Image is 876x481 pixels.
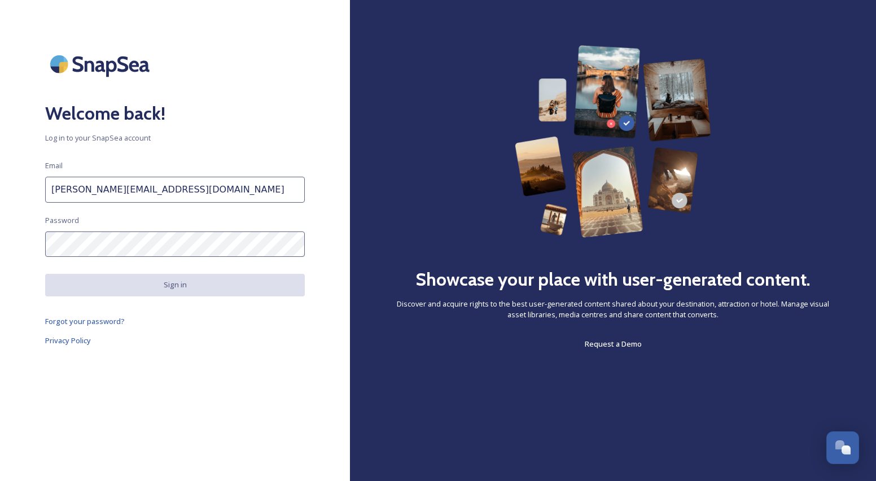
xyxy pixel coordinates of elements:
span: Discover and acquire rights to the best user-generated content shared about your destination, att... [395,299,831,320]
a: Request a Demo [585,337,642,351]
span: Privacy Policy [45,335,91,346]
button: Open Chat [826,431,859,464]
a: Privacy Policy [45,334,305,347]
img: SnapSea Logo [45,45,158,83]
span: Email [45,160,63,171]
span: Password [45,215,79,226]
button: Sign in [45,274,305,296]
a: Forgot your password? [45,314,305,328]
img: 63b42ca75bacad526042e722_Group%20154-p-800.png [515,45,711,238]
h2: Welcome back! [45,100,305,127]
h2: Showcase your place with user-generated content. [415,266,811,293]
span: Log in to your SnapSea account [45,133,305,143]
input: john.doe@snapsea.io [45,177,305,203]
span: Request a Demo [585,339,642,349]
span: Forgot your password? [45,316,125,326]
